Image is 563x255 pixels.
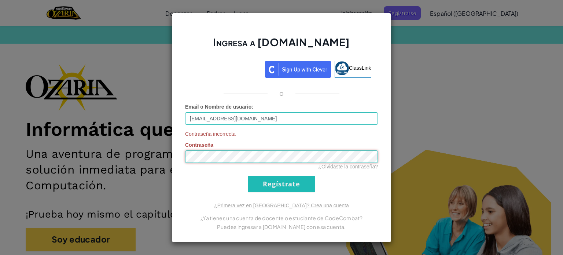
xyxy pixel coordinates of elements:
[185,214,378,222] p: ¿Ya tienes una cuenta de docente o estudiante de CodeCombat?
[185,104,251,110] span: Email o Nombre de usuario
[185,142,213,148] span: Contraseña
[335,61,349,75] img: classlink-logo-small.png
[214,203,349,208] a: ¿Primera vez en [GEOGRAPHIC_DATA]? Crea una cuenta
[349,65,371,70] span: ClassLink
[265,61,331,78] img: clever_sso_button@2x.png
[185,35,378,57] h2: Ingresa a [DOMAIN_NAME]
[248,176,315,192] input: Regístrate
[185,130,378,138] span: Contraseña incorrecta
[185,103,253,110] label: :
[279,89,284,98] p: o
[318,164,378,170] a: ¿Olvidaste la contraseña?
[188,60,265,76] iframe: Botón de Acceder con Google
[185,222,378,231] p: Puedes ingresar a [DOMAIN_NAME] con esa cuenta.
